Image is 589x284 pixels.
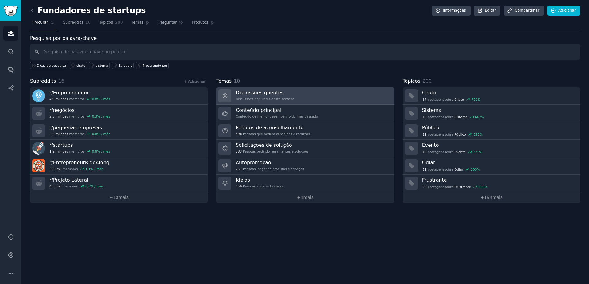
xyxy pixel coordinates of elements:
font: membros [69,150,85,153]
a: Odiar21postagenssobre​Odiar300% [403,157,580,175]
font: membros [69,97,85,101]
a: +4mais [216,192,394,203]
font: Dicas de pesquisa [37,64,66,67]
font: Empreendedor [53,90,89,96]
font: postagens [428,168,444,171]
font: r/ [49,142,53,148]
font: 4 [301,195,303,200]
font: sobre [445,150,453,154]
font: 283 [236,150,242,153]
img: Logotipo do GummySearch [4,6,18,16]
a: r/pequenas empresas2,2 milhõesmembros0,8% / mês [30,122,208,140]
font: Ideias [236,177,250,183]
font: 6,6 [85,184,90,188]
font: + Adicionar [184,79,206,84]
a: Produtos [190,18,217,30]
font: Pesquisa por palavra-chave [30,35,97,41]
font: postagens [428,115,444,119]
font: Pedidos de aconselhamento [236,125,303,131]
font: Subreddits [63,20,83,25]
font: Tópicos [99,20,113,25]
font: mais [492,195,502,200]
font: 10 [234,78,240,84]
a: Autopromoção251Pessoas lançando produtos e serviços [216,157,394,175]
font: % / mês [90,184,103,188]
font: Público [454,133,466,136]
font: % / mês [97,132,110,136]
font: startups [53,142,73,148]
font: Fundadores de startups [38,6,146,15]
a: r/startups1,9 milhõesmembros0,8% / mês [30,140,208,157]
font: 0,8 [92,150,97,153]
font: 194 [484,195,492,200]
font: % / mês [97,115,110,118]
font: membros [69,115,85,118]
font: Público [422,125,439,131]
font: Pessoas sugerindo ideias [243,184,283,188]
font: % [485,185,488,189]
font: negócios [53,107,75,113]
font: 200 [115,20,123,25]
font: 251 [236,167,242,171]
font: 0,3 [92,115,97,118]
a: sistema [89,62,110,69]
font: Adicionar [558,8,576,13]
font: r/ [49,125,53,131]
a: r/Projeto Lateral485 milmembros6,6% / mês [30,175,208,192]
a: Compartilhar [504,6,544,16]
font: % / mês [90,167,103,171]
font: Temas [132,20,144,25]
font: Discussões populares desta semana [236,97,294,101]
font: Compartilhar [515,8,539,13]
font: % / mês [97,97,110,101]
font: Projeto Lateral [53,177,88,183]
a: Conteúdo principalConteúdo de melhor desempenho do mês passado [216,105,394,122]
font: + [297,195,301,200]
a: Eu odeio [112,62,134,69]
font: Odiar [454,168,463,171]
font: chato [76,64,85,67]
font: r/ [49,177,53,183]
a: Sistema10postagenssobre​Sistema467% [403,105,580,122]
font: 200 [422,78,432,84]
font: 327 [473,133,479,136]
a: Solicitações de solução283Pessoas pedindo ferramentas e soluções [216,140,394,157]
font: 485 mil [49,184,61,188]
font: 1,9 milhões [49,150,68,153]
a: Evento15postagenssobre​Evento325% [403,140,580,157]
font: Chato [454,98,464,101]
a: +10mais [30,192,208,203]
a: Tópicos200 [97,18,125,30]
font: sobre [445,185,453,189]
img: Empreendedor [32,89,45,102]
font: 467 [475,115,481,119]
a: Frustrante24postagenssobre​Frustrante300% [403,175,580,192]
font: 700 [472,98,478,101]
font: 300 [471,168,477,171]
font: Editar [485,8,496,13]
a: Chato67postagenssobre​Chato700% [403,87,580,105]
a: Discussões quentesDiscussões populares desta semana [216,87,394,105]
font: membros [63,184,78,188]
font: sistema [96,64,108,67]
font: membros [63,167,78,171]
font: Solicitações de solução [236,142,292,148]
font: r/ [49,90,53,96]
font: Evento [422,142,439,148]
font: 608 mil [49,167,61,171]
font: 11 [422,133,426,136]
font: 0,8 [92,132,97,136]
font: 16 [85,20,90,25]
font: Temas [216,78,232,84]
font: Frustrante [454,185,471,189]
font: Chato [422,90,436,96]
a: r/negócios2,5 milhõesmembros0,3% / mês [30,105,208,122]
font: % [477,168,480,171]
a: Público11postagenssobre​Público327% [403,122,580,140]
font: + [480,195,484,200]
a: Temas [129,18,152,30]
font: EntrepreneurRideAlong [53,160,110,165]
input: Pesquisa de palavras-chave no público [30,44,580,60]
font: % [481,115,484,119]
font: mais [303,195,314,200]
